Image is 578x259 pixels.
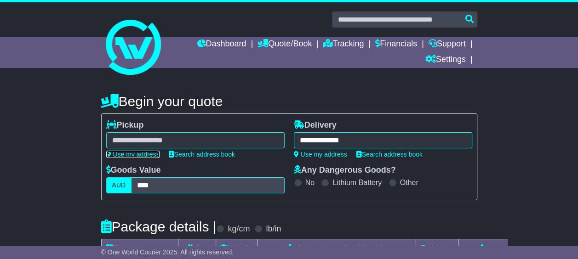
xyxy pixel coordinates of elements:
h4: Begin your quote [101,94,477,109]
label: Any Dangerous Goods? [294,165,396,175]
label: Other [400,178,418,187]
h4: Package details | [101,219,217,234]
label: Lithium Battery [332,178,382,187]
a: Support [429,37,466,52]
label: Pickup [106,120,144,130]
a: Settings [425,52,466,68]
a: Search address book [356,151,423,158]
a: Search address book [169,151,235,158]
a: Use my address [106,151,160,158]
a: Tracking [323,37,364,52]
a: Financials [375,37,417,52]
label: lb/in [266,224,281,234]
a: Use my address [294,151,347,158]
label: No [305,178,315,187]
label: Delivery [294,120,337,130]
label: kg/cm [228,224,250,234]
a: Dashboard [197,37,246,52]
label: Goods Value [106,165,161,175]
span: © One World Courier 2025. All rights reserved. [101,248,234,256]
label: AUD [106,177,132,193]
a: Quote/Book [258,37,312,52]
